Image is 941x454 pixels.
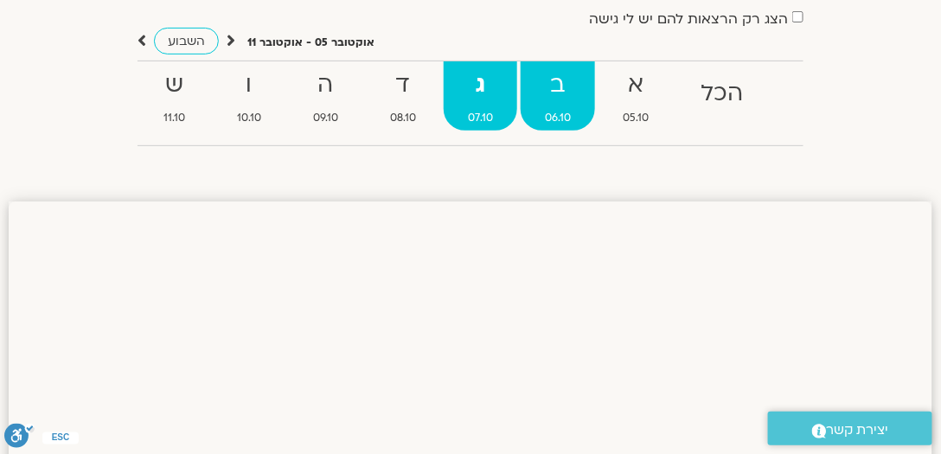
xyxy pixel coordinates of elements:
[599,66,673,105] strong: א
[247,34,374,52] p: אוקטובר 05 - אוקטובר 11
[366,61,440,131] a: ד08.10
[366,66,440,105] strong: ד
[154,28,219,54] a: השבוע
[213,61,285,131] a: ו10.10
[444,66,517,105] strong: ג
[676,61,767,131] a: הכל
[444,61,517,131] a: ג07.10
[676,74,767,113] strong: הכל
[289,109,362,127] span: 09.10
[827,419,889,442] span: יצירת קשר
[168,33,205,49] span: השבוע
[521,109,595,127] span: 06.10
[521,61,595,131] a: ב06.10
[599,109,673,127] span: 05.10
[366,109,440,127] span: 08.10
[289,61,362,131] a: ה09.10
[213,109,285,127] span: 10.10
[139,61,209,131] a: ש11.10
[521,66,595,105] strong: ב
[768,412,932,445] a: יצירת קשר
[139,109,209,127] span: 11.10
[139,66,209,105] strong: ש
[444,109,517,127] span: 07.10
[289,66,362,105] strong: ה
[599,61,673,131] a: א05.10
[589,11,788,27] label: הצג רק הרצאות להם יש לי גישה
[213,66,285,105] strong: ו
